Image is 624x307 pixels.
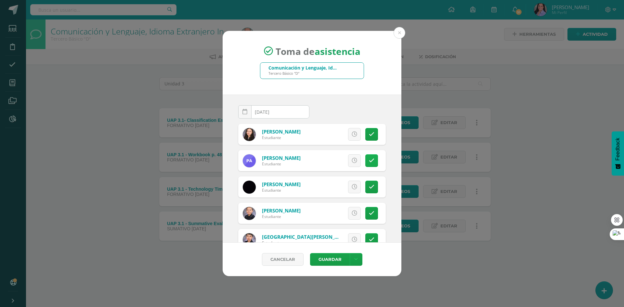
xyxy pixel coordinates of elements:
[310,253,350,266] button: Guardar
[243,154,256,167] img: 33d3253418f4623e6b3e9d7272d5563e.png
[243,233,256,246] img: 853cb1788cc2588d319d72cdc1adae18.png
[262,240,340,246] div: Estudiante
[262,161,301,167] div: Estudiante
[239,106,309,118] input: Fecha de Inasistencia
[243,128,256,141] img: dfae40ae56e2ee06c4f12e1137f6d227.png
[315,45,360,57] strong: asistencia
[260,63,364,79] input: Busca un grado o sección aquí...
[262,234,350,240] a: [GEOGRAPHIC_DATA][PERSON_NAME]
[394,27,405,39] button: Close (Esc)
[262,135,301,140] div: Estudiante
[317,181,335,193] span: Excusa
[262,214,301,219] div: Estudiante
[317,207,335,219] span: Excusa
[262,187,301,193] div: Estudiante
[262,128,301,135] a: [PERSON_NAME]
[262,253,304,266] a: Cancelar
[243,181,256,194] img: a195c513ee2c67c6f39de344566f267e.png
[612,131,624,175] button: Feedback - Mostrar encuesta
[276,45,360,57] span: Toma de
[268,65,337,71] div: Comunicación y Lenguaje, Idioma Extranjero Inglés
[317,128,335,140] span: Excusa
[243,207,256,220] img: 415984d11082f0be8244a327f5c9da5c.png
[262,207,301,214] a: [PERSON_NAME]
[262,155,301,161] a: [PERSON_NAME]
[317,155,335,167] span: Excusa
[615,138,621,160] span: Feedback
[262,181,301,187] a: [PERSON_NAME]
[317,234,335,246] span: Excusa
[268,71,337,76] div: Tercero Básico "D"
